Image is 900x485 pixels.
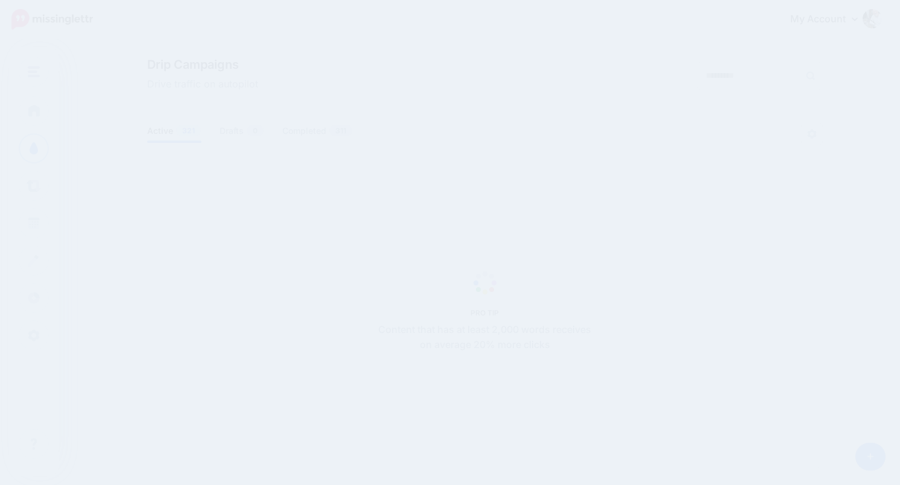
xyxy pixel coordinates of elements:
img: Missinglettr [11,9,93,30]
a: Active321 [147,124,201,138]
img: settings-grey.png [807,129,817,139]
a: My Account [778,5,882,34]
a: Completed311 [282,124,353,138]
a: Drafts0 [220,124,264,138]
span: Drip Campaigns [147,59,258,71]
span: 0 [247,125,264,136]
img: menu.png [28,66,40,77]
h5: PRO TIP [372,308,598,317]
span: 311 [329,125,352,136]
p: Content that has at least 2,000 words receives on average 20% more clicks [372,322,598,353]
span: Drive traffic on autopilot [147,77,258,92]
img: search-grey-6.png [806,71,815,80]
span: 321 [176,125,201,136]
